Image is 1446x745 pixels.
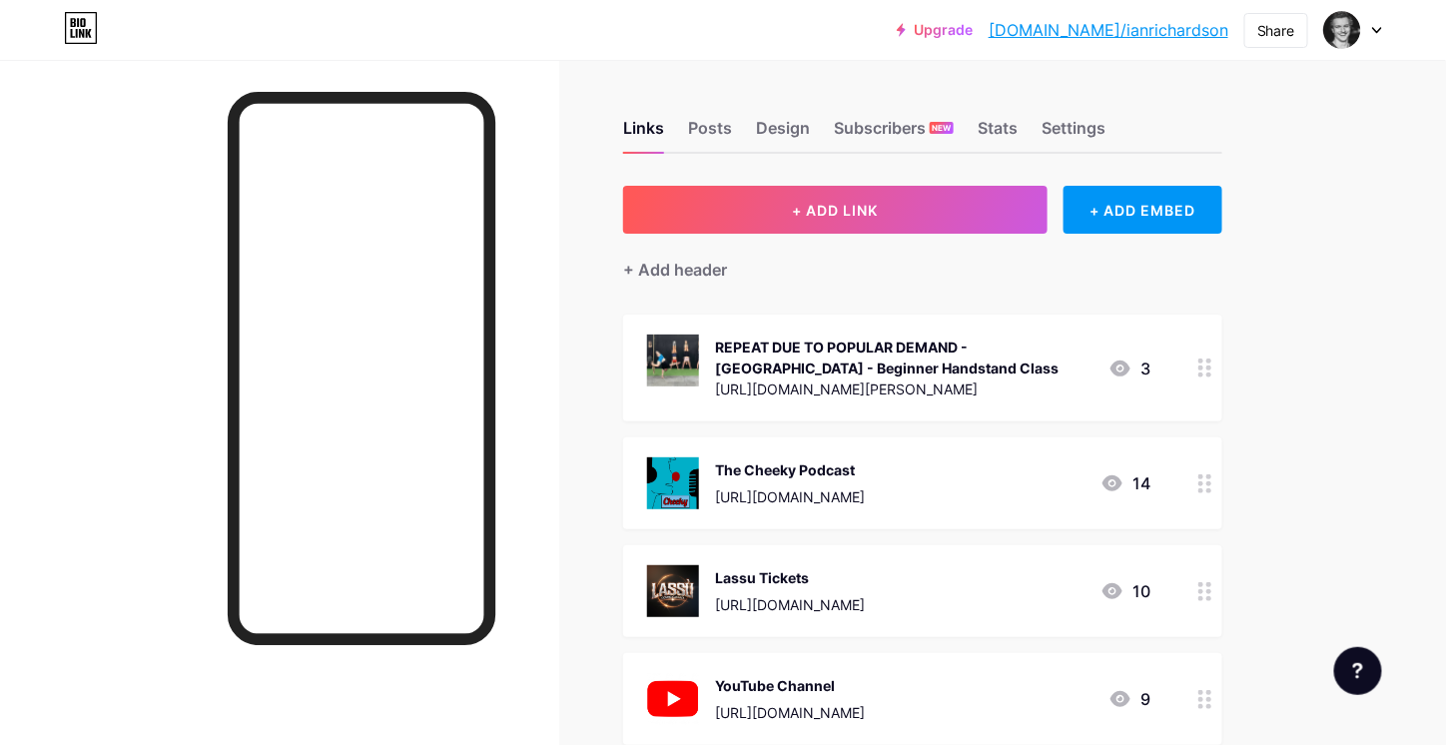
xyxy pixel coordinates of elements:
[715,594,865,615] div: [URL][DOMAIN_NAME]
[715,378,1092,399] div: [URL][DOMAIN_NAME][PERSON_NAME]
[623,186,1048,234] button: + ADD LINK
[897,22,973,38] a: Upgrade
[756,116,810,152] div: Design
[647,457,699,509] img: The Cheeky Podcast
[1100,471,1150,495] div: 14
[623,116,664,152] div: Links
[715,702,865,723] div: [URL][DOMAIN_NAME]
[647,335,699,386] img: REPEAT DUE TO POPULAR DEMAND - TOWNSVILLE - Beginner Handstand Class
[647,565,699,617] img: Lassu Tickets
[1042,116,1105,152] div: Settings
[933,122,952,134] span: NEW
[715,459,865,480] div: The Cheeky Podcast
[647,673,699,725] img: YouTube Channel
[792,202,878,219] span: + ADD LINK
[1064,186,1222,234] div: + ADD EMBED
[1323,11,1361,49] img: Ian Richardson
[715,337,1092,378] div: REPEAT DUE TO POPULAR DEMAND - [GEOGRAPHIC_DATA] - Beginner Handstand Class
[978,116,1018,152] div: Stats
[688,116,732,152] div: Posts
[1108,357,1150,380] div: 3
[715,486,865,507] div: [URL][DOMAIN_NAME]
[1108,687,1150,711] div: 9
[623,258,727,282] div: + Add header
[715,675,865,696] div: YouTube Channel
[989,18,1228,42] a: [DOMAIN_NAME]/ianrichardson
[1100,579,1150,603] div: 10
[834,116,954,152] div: Subscribers
[1257,20,1295,41] div: Share
[715,567,865,588] div: Lassu Tickets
